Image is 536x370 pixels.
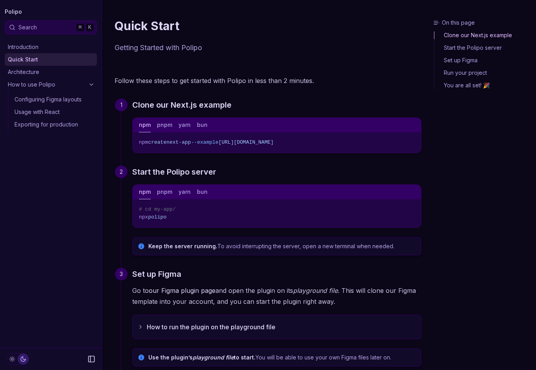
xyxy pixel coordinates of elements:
[197,185,208,199] button: bun
[5,20,97,34] button: Search⌘K
[219,139,273,145] span: [URL][DOMAIN_NAME]
[157,118,172,132] button: pnpm
[115,19,421,33] h1: Quick Start
[148,354,255,361] strong: Use the plugin’s to start.
[139,118,151,132] button: npm
[434,31,533,42] a: Clone our Next.js example
[139,185,151,199] button: npm
[85,353,98,365] button: Collapse Sidebar
[148,214,166,220] span: polipo
[433,19,533,27] h3: On this page
[148,242,416,250] p: To avoid interrupting the server, open a new terminal when needed.
[148,354,416,361] p: You will be able to use your own Figma files later on.
[434,42,533,54] a: Start the Polipo server
[139,139,148,145] span: npm
[5,41,97,53] a: Introduction
[11,118,97,131] a: Exporting for production
[115,75,421,86] p: Follow these steps to get started with Polipo in less than 2 minutes.
[193,354,234,361] em: playground file
[166,139,191,145] span: next-app
[191,139,219,145] span: --example
[139,214,148,220] span: npx
[179,118,191,132] button: yarn
[434,67,533,79] a: Run your project
[86,23,94,32] kbd: K
[293,287,338,294] em: playground file
[179,185,191,199] button: yarn
[5,78,97,91] a: How to use Polipo
[132,268,181,280] a: Set up Figma
[149,287,215,294] a: our Figma plugin page
[5,53,97,66] a: Quick Start
[5,66,97,78] a: Architecture
[11,93,97,106] a: Configuring Figma layouts
[148,243,217,249] strong: Keep the server running.
[197,118,208,132] button: bun
[132,99,232,111] a: Clone our Next.js example
[11,106,97,118] a: Usage with React
[115,42,421,53] p: Getting Started with Polipo
[76,23,84,32] kbd: ⌘
[139,206,176,212] span: # cd my-app/
[5,6,22,17] a: Polipo
[6,353,29,365] button: Toggle Theme
[132,166,216,178] a: Start the Polipo server
[132,285,421,307] p: Go to and open the plugin on its . This will clone our Figma template into your account, and you ...
[148,139,166,145] span: create
[434,79,533,89] a: You are all set! 🎉
[434,54,533,67] a: Set up Figma
[157,185,172,199] button: pnpm
[133,315,421,339] button: How to run the plugin on the playground file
